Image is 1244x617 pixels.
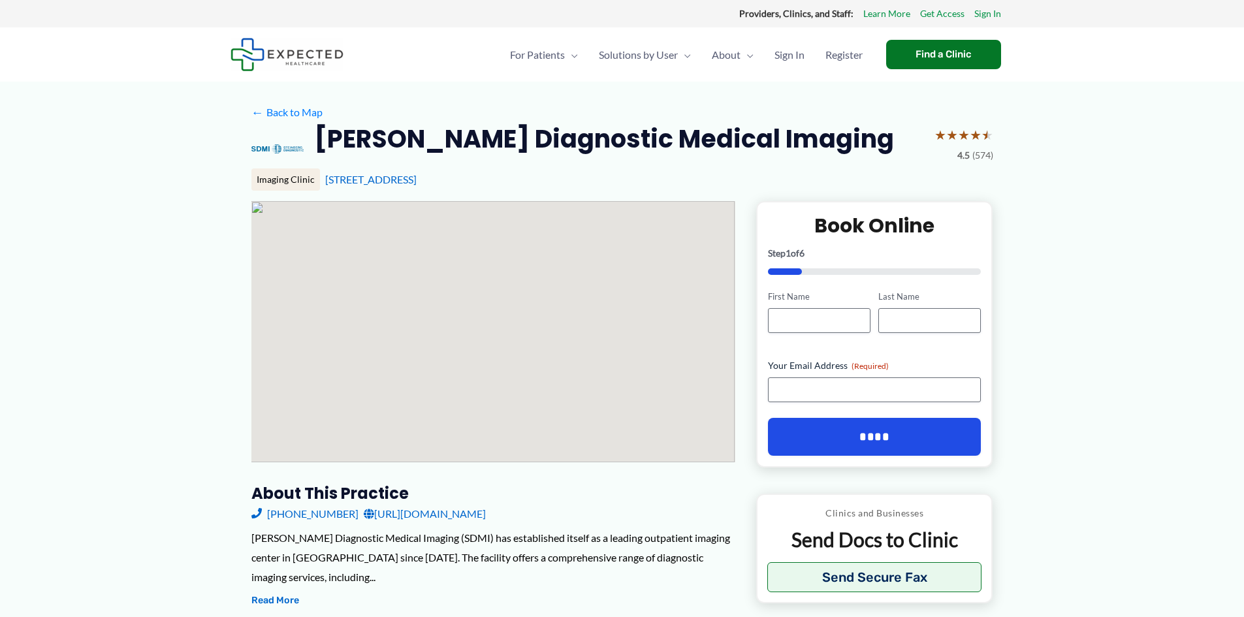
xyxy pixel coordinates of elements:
span: Menu Toggle [741,32,754,78]
a: Learn More [863,5,910,22]
label: First Name [768,291,870,303]
a: AboutMenu Toggle [701,32,764,78]
a: [PHONE_NUMBER] [251,504,359,524]
h2: [PERSON_NAME] Diagnostic Medical Imaging [314,123,894,155]
span: About [712,32,741,78]
strong: Providers, Clinics, and Staff: [739,8,853,19]
label: Last Name [878,291,981,303]
img: Expected Healthcare Logo - side, dark font, small [231,38,343,71]
span: (574) [972,147,993,164]
span: ★ [970,123,981,147]
span: ★ [946,123,958,147]
nav: Primary Site Navigation [500,32,873,78]
label: Your Email Address [768,359,981,372]
span: Solutions by User [599,32,678,78]
a: For PatientsMenu Toggle [500,32,588,78]
h3: About this practice [251,483,735,503]
a: [STREET_ADDRESS] [325,173,417,185]
p: Clinics and Businesses [767,505,982,522]
div: Imaging Clinic [251,168,320,191]
span: 6 [799,247,805,259]
a: Get Access [920,5,965,22]
a: Sign In [974,5,1001,22]
span: Register [825,32,863,78]
a: Find a Clinic [886,40,1001,69]
span: Sign In [774,32,805,78]
span: ★ [981,123,993,147]
p: Step of [768,249,981,258]
a: ←Back to Map [251,103,323,122]
a: Register [815,32,873,78]
div: [PERSON_NAME] Diagnostic Medical Imaging (SDMI) has established itself as a leading outpatient im... [251,528,735,586]
a: [URL][DOMAIN_NAME] [364,504,486,524]
span: ← [251,106,264,118]
a: Sign In [764,32,815,78]
p: Send Docs to Clinic [767,527,982,552]
span: Menu Toggle [678,32,691,78]
span: 1 [786,247,791,259]
a: Solutions by UserMenu Toggle [588,32,701,78]
span: ★ [934,123,946,147]
span: 4.5 [957,147,970,164]
button: Read More [251,593,299,609]
span: For Patients [510,32,565,78]
span: Menu Toggle [565,32,578,78]
span: (Required) [852,361,889,371]
h2: Book Online [768,213,981,238]
button: Send Secure Fax [767,562,982,592]
span: ★ [958,123,970,147]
